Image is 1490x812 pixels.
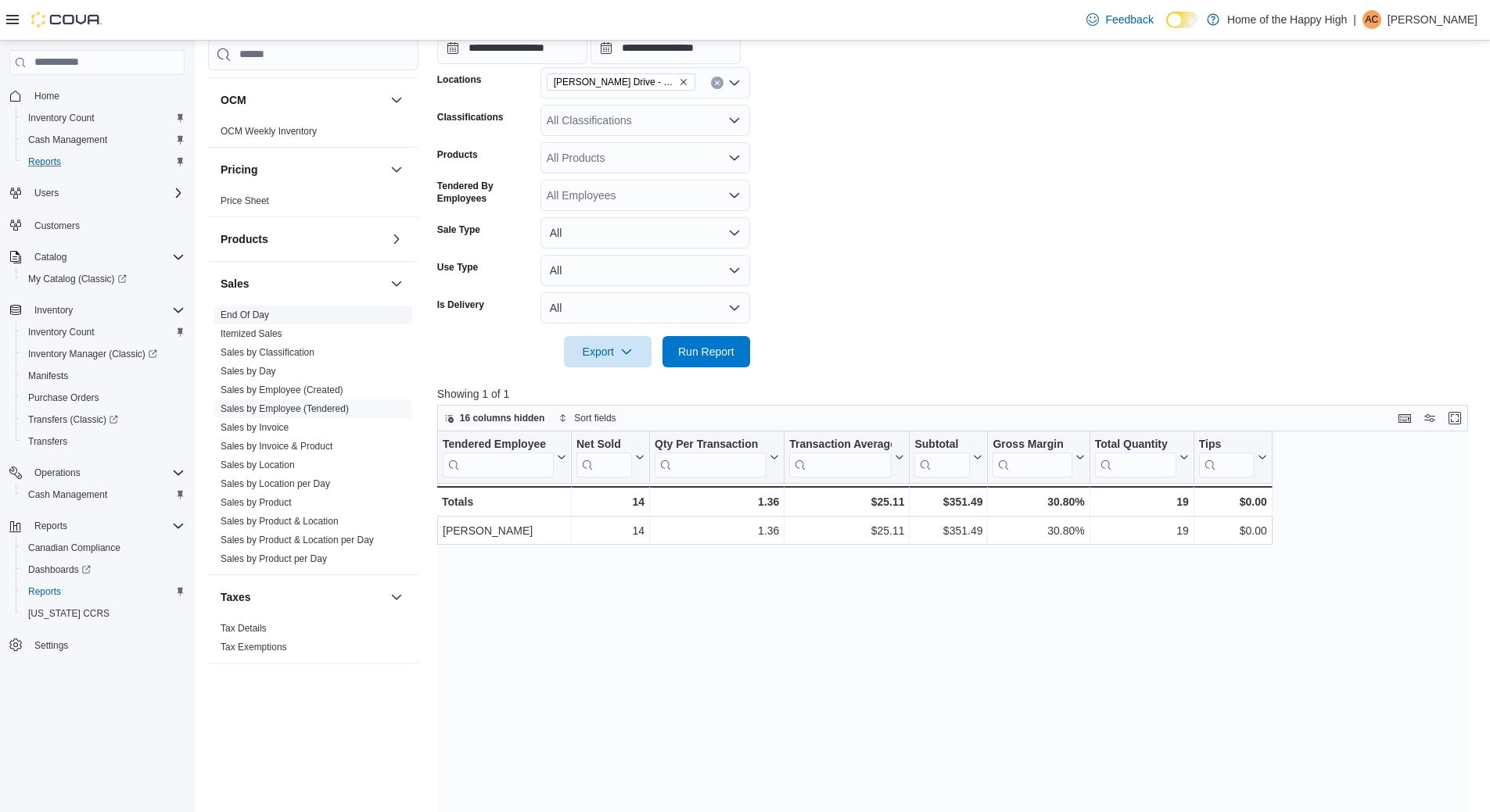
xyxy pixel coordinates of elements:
[221,309,269,320] a: End Of Day
[28,215,185,234] span: Customers
[576,438,632,453] div: Net Sold
[1199,438,1267,478] button: Tips
[221,497,292,508] a: Sales by Product
[221,365,276,377] span: Sales by Day
[34,304,73,317] span: Inventory
[221,327,282,340] span: Itemized Sales
[22,270,133,288] a: My Catalog (Classic)
[591,33,741,64] input: Press the down key to open a popover containing a calendar.
[22,109,185,127] span: Inventory Count
[28,563,91,576] span: Dashboards
[914,438,970,478] div: Subtotal
[221,553,327,564] a: Sales by Product per Day
[22,432,185,451] span: Transfers
[16,581,191,603] button: Reports
[221,422,289,433] a: Sales by Invoice
[3,213,191,236] button: Customers
[3,182,191,204] button: Users
[16,151,191,173] button: Reports
[22,410,185,429] span: Transfers (Classic)
[552,409,622,427] button: Sort fields
[387,588,406,606] button: Taxes
[574,412,616,424] span: Sort fields
[22,485,113,504] a: Cash Management
[208,306,418,574] div: Sales
[28,326,95,338] span: Inventory Count
[437,73,482,86] label: Locations
[16,537,191,559] button: Canadian Compliance
[34,187,59,199] span: Users
[16,484,191,506] button: Cash Management
[540,217,750,249] button: All
[655,438,767,478] div: Qty Per Transaction
[438,409,551,427] button: 16 columns hidden
[443,438,554,453] div: Tendered Employee
[914,492,982,511] div: $351.49
[728,77,741,89] button: Open list of options
[22,323,185,342] span: Inventory Count
[22,560,185,579] span: Dashboards
[221,478,330,489] a: Sales by Location per Day
[993,438,1072,453] div: Gross Margin
[221,195,269,206] a: Price Sheet
[28,392,99,404] span: Purchase Orders
[1420,409,1439,427] button: Display options
[28,463,185,482] span: Operations
[437,33,587,64] input: Press the down key to open a popover containing a calendar.
[34,639,68,652] span: Settings
[221,516,339,527] a: Sales by Product & Location
[31,12,102,27] img: Cova
[655,438,767,453] div: Qty Per Transaction
[221,402,349,415] span: Sales by Employee (Tendered)
[28,607,110,620] span: [US_STATE] CCRS
[540,255,750,286] button: All
[3,84,191,107] button: Home
[22,582,185,601] span: Reports
[221,92,246,108] h3: OCM
[1199,438,1255,453] div: Tips
[547,73,695,91] span: Dundas - Osler Drive - Friendly Stranger
[221,622,267,635] span: Tax Details
[1094,438,1176,478] div: Total Quantity
[1166,12,1199,28] input: Dark Mode
[437,148,478,161] label: Products
[28,488,107,501] span: Cash Management
[28,463,87,482] button: Operations
[221,276,384,292] button: Sales
[914,438,982,478] button: Subtotal
[22,538,185,557] span: Canadian Compliance
[221,589,384,605] button: Taxes
[28,216,86,235] a: Customers
[221,126,317,137] a: OCM Weekly Inventory
[22,345,163,363] a: Inventory Manager (Classic)
[728,152,741,164] button: Open list of options
[221,347,314,358] a: Sales by Classification
[22,131,185,149] span: Cash Management
[28,413,118,426] span: Transfers (Classic)
[22,131,113,149] a: Cash Management
[1105,12,1153,27] span: Feedback
[34,90,59,102] span: Home
[221,478,330,490] span: Sales by Location per Day
[437,261,478,274] label: Use Type
[387,274,406,293] button: Sales
[711,77,723,89] button: Clear input
[28,370,68,382] span: Manifests
[1388,10,1477,29] p: [PERSON_NAME]
[655,492,779,511] div: 1.36
[22,345,185,363] span: Inventory Manager (Classic)
[789,438,892,478] div: Transaction Average
[28,635,185,655] span: Settings
[28,134,107,146] span: Cash Management
[1094,438,1188,478] button: Total Quantity
[221,231,384,247] button: Products
[655,438,779,478] button: Qty Per Transaction
[34,467,81,479] span: Operations
[221,162,384,177] button: Pricing
[34,251,66,263] span: Catalog
[22,432,74,451] a: Transfers
[16,268,191,290] a: My Catalog (Classic)
[22,538,127,557] a: Canadian Compliance
[437,299,484,311] label: Is Delivery
[789,438,904,478] button: Transaction Average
